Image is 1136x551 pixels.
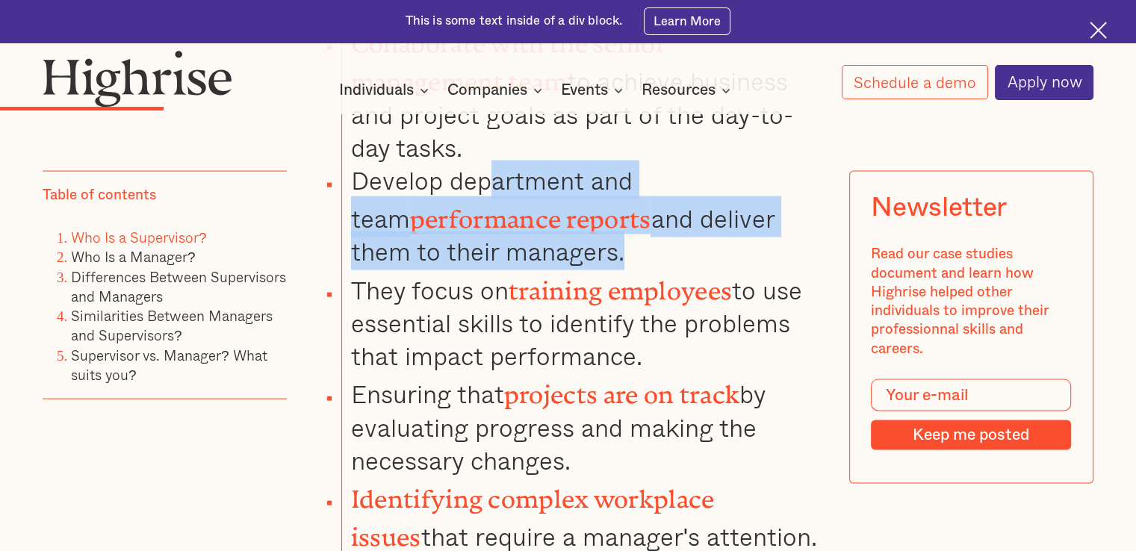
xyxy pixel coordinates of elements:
[341,164,823,268] li: Develop department and team and deliver them to their managers.
[71,265,286,306] a: Differences Between Supervisors and Managers
[43,185,156,204] div: Table of contents
[872,379,1072,450] form: Modal Form
[642,81,735,99] div: Resources
[872,245,1072,358] div: Read our case studies document and learn how Highrise helped other individuals to improve their p...
[341,372,823,476] li: Ensuring that by evaluating progress and making the necessary changes.
[341,268,823,373] li: They focus on to use essential skills to identify the problems that impact performance.
[71,225,207,247] a: Who Is a Supervisor?
[561,81,608,99] div: Events
[872,420,1072,449] input: Keep me posted
[447,81,527,99] div: Companies
[509,276,732,293] strong: training employees
[995,65,1093,100] a: Apply now
[1090,22,1107,39] img: Cross icon
[410,205,651,221] strong: performance reports
[872,193,1007,223] div: Newsletter
[43,50,232,108] img: Highrise logo
[71,304,273,345] a: Similarities Between Managers and Supervisors?
[644,7,731,34] a: Learn More
[842,65,988,99] a: Schedule a demo
[406,13,623,30] div: This is some text inside of a div block.
[872,379,1072,411] input: Your e-mail
[339,81,433,99] div: Individuals
[504,380,739,396] strong: projects are on track
[447,81,547,99] div: Companies
[71,343,267,385] a: Supervisor vs. Manager? What suits you?
[339,81,414,99] div: Individuals
[71,246,196,267] a: Who Is a Manager?
[642,81,716,99] div: Resources
[561,81,627,99] div: Events
[351,485,715,539] strong: Identifying complex workplace issues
